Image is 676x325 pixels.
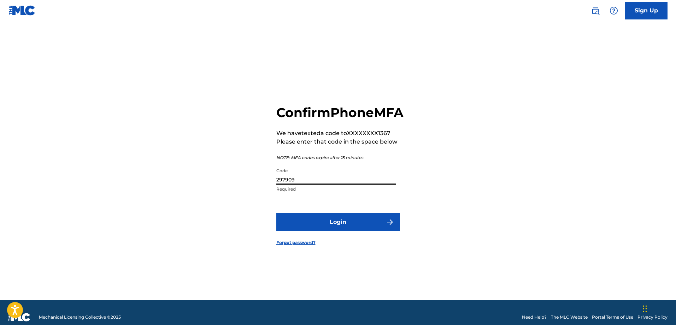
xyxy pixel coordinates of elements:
[592,314,633,320] a: Portal Terms of Use
[607,4,621,18] div: Help
[276,138,404,146] p: Please enter that code in the space below
[8,5,36,16] img: MLC Logo
[591,6,600,15] img: search
[39,314,121,320] span: Mechanical Licensing Collective © 2025
[276,129,404,138] p: We have texted a code to XXXXXXXX1367
[643,298,647,319] div: Drag
[522,314,547,320] a: Need Help?
[276,186,396,192] p: Required
[8,313,30,321] img: logo
[276,155,404,161] p: NOTE: MFA codes expire after 15 minutes
[276,105,404,121] h2: Confirm Phone MFA
[610,6,618,15] img: help
[637,314,668,320] a: Privacy Policy
[276,213,400,231] button: Login
[276,239,316,246] a: Forgot password?
[641,291,676,325] iframe: Chat Widget
[588,4,602,18] a: Public Search
[386,218,394,226] img: f7272a7cc735f4ea7f67.svg
[551,314,588,320] a: The MLC Website
[625,2,668,19] a: Sign Up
